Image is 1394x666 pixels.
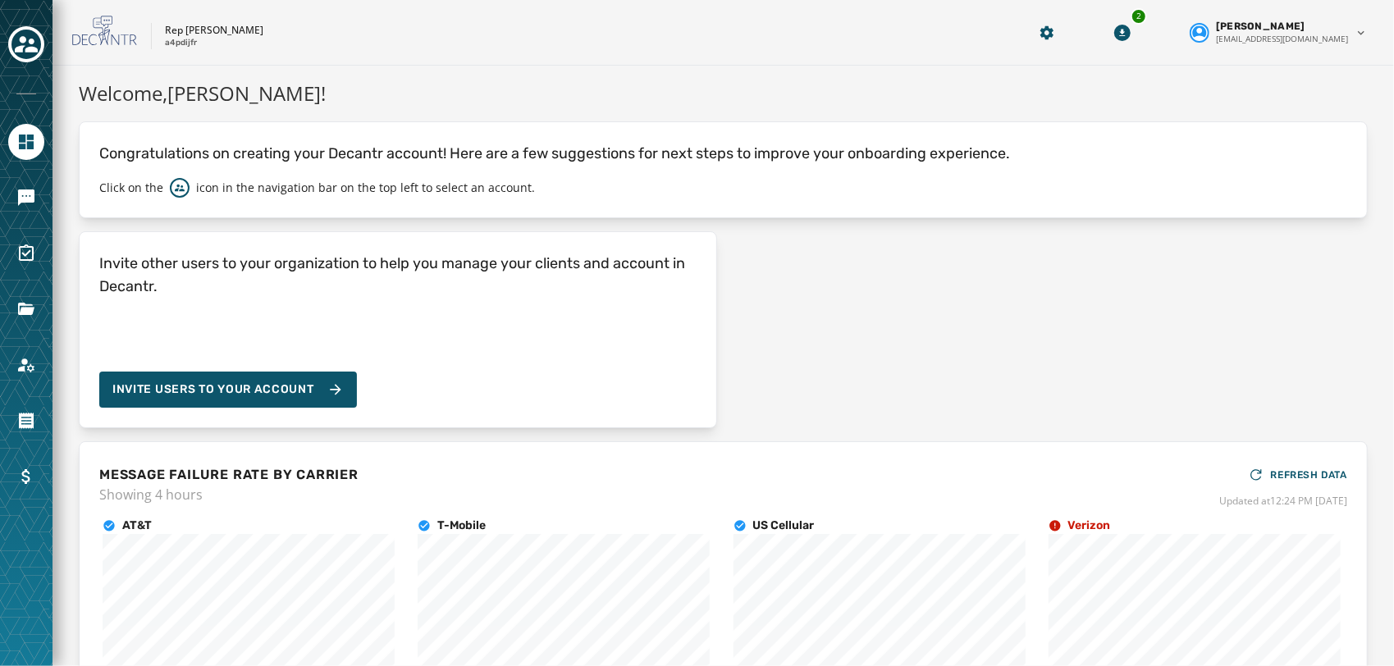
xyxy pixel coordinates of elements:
[99,485,359,504] span: Showing 4 hours
[8,458,44,495] a: Navigate to Billing
[196,180,535,196] p: icon in the navigation bar on the top left to select an account.
[79,79,1368,108] h1: Welcome, [PERSON_NAME] !
[1219,495,1347,508] span: Updated at 12:24 PM [DATE]
[8,124,44,160] a: Navigate to Home
[1032,18,1062,48] button: Manage global settings
[1183,13,1374,52] button: User settings
[8,235,44,271] a: Navigate to Surveys
[1108,18,1137,48] button: Download Menu
[1216,33,1348,45] span: [EMAIL_ADDRESS][DOMAIN_NAME]
[1216,20,1305,33] span: [PERSON_NAME]
[165,37,197,49] p: a4pdijfr
[99,372,357,408] button: Invite Users to your account
[122,518,152,534] h4: AT&T
[8,26,44,62] button: Toggle account select drawer
[753,518,815,534] h4: US Cellular
[437,518,486,534] h4: T-Mobile
[8,291,44,327] a: Navigate to Files
[8,403,44,439] a: Navigate to Orders
[8,180,44,216] a: Navigate to Messaging
[99,142,1347,165] p: Congratulations on creating your Decantr account! Here are a few suggestions for next steps to im...
[165,24,263,37] p: Rep [PERSON_NAME]
[99,252,697,298] h4: Invite other users to your organization to help you manage your clients and account in Decantr.
[112,381,314,398] span: Invite Users to your account
[99,180,163,196] p: Click on the
[1068,518,1111,534] h4: Verizon
[1131,8,1147,25] div: 2
[99,465,359,485] h4: MESSAGE FAILURE RATE BY CARRIER
[8,347,44,383] a: Navigate to Account
[1248,462,1347,488] button: REFRESH DATA
[1271,468,1347,481] span: REFRESH DATA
